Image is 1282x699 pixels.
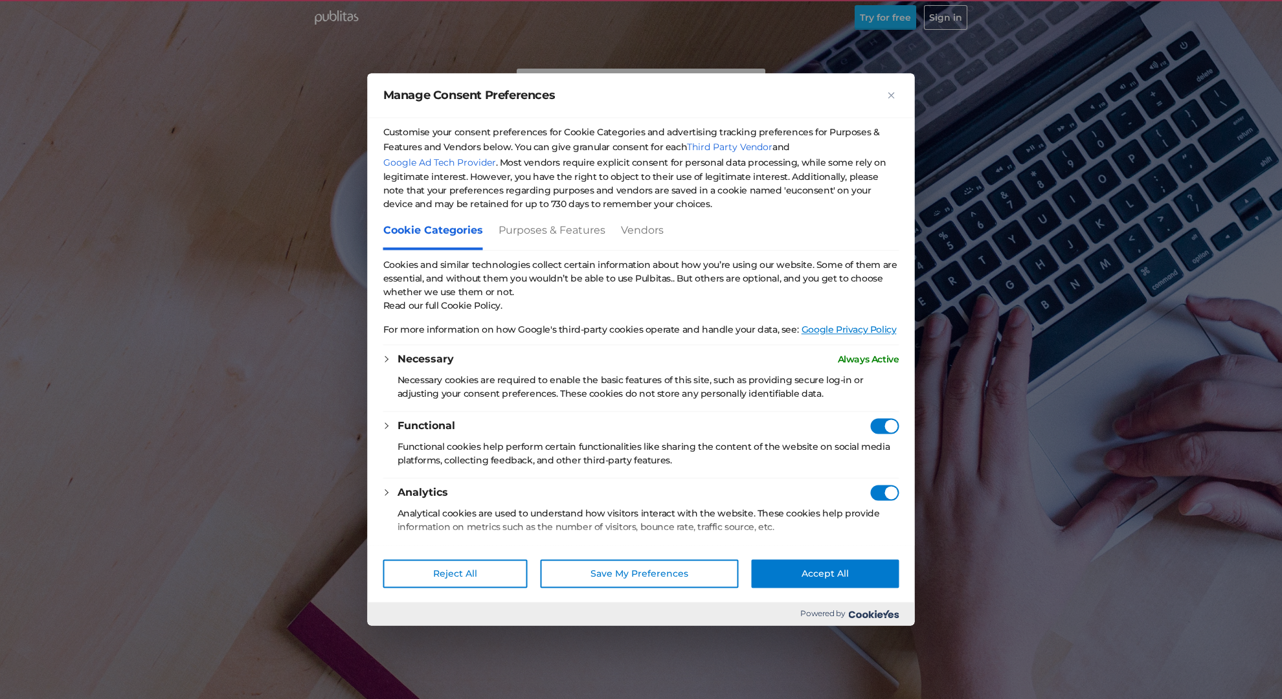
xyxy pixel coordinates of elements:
[383,323,899,337] p: For more information on how Google's third-party cookies operate and handle your data, see:
[752,560,899,588] button: Accept All
[398,485,448,500] button: Analytics
[499,219,605,247] button: Purposes & Features
[383,155,496,170] button: Google Ad Tech Provider
[398,351,454,367] button: Necessary
[398,418,455,434] button: Functional
[687,139,772,155] button: Third Party Vendor
[888,92,895,98] img: cky-close-icon
[838,351,899,367] span: Always Active
[383,560,528,588] button: Reject All
[871,418,899,434] input: Disable Functional
[383,300,502,311] a: Read our full Cookie Policy.
[383,258,899,299] p: Cookies and similar technologies collect certain information about how you’re using our website. ...
[884,87,899,103] button: Close
[368,603,915,626] div: Powered by
[398,440,899,467] p: Functional cookies help perform certain functionalities like sharing the content of the website o...
[383,126,899,211] p: Customise your consent preferences for Cookie Categories and advertising tracking preferences for...
[383,87,556,103] span: Manage Consent Preferences
[849,610,899,618] img: Cookieyes logo
[368,73,915,625] div: Manage Consent Preferences
[398,373,899,401] p: Necessary cookies are required to enable the basic features of this site, such as providing secur...
[801,323,897,336] a: Google Privacy Policy
[871,485,899,500] input: Disable Analytics
[541,560,739,588] button: Save My Preferences
[398,507,899,534] p: Analytical cookies are used to understand how visitors interact with the website. These cookies h...
[621,219,664,247] button: Vendors
[383,219,483,247] button: Cookie Categories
